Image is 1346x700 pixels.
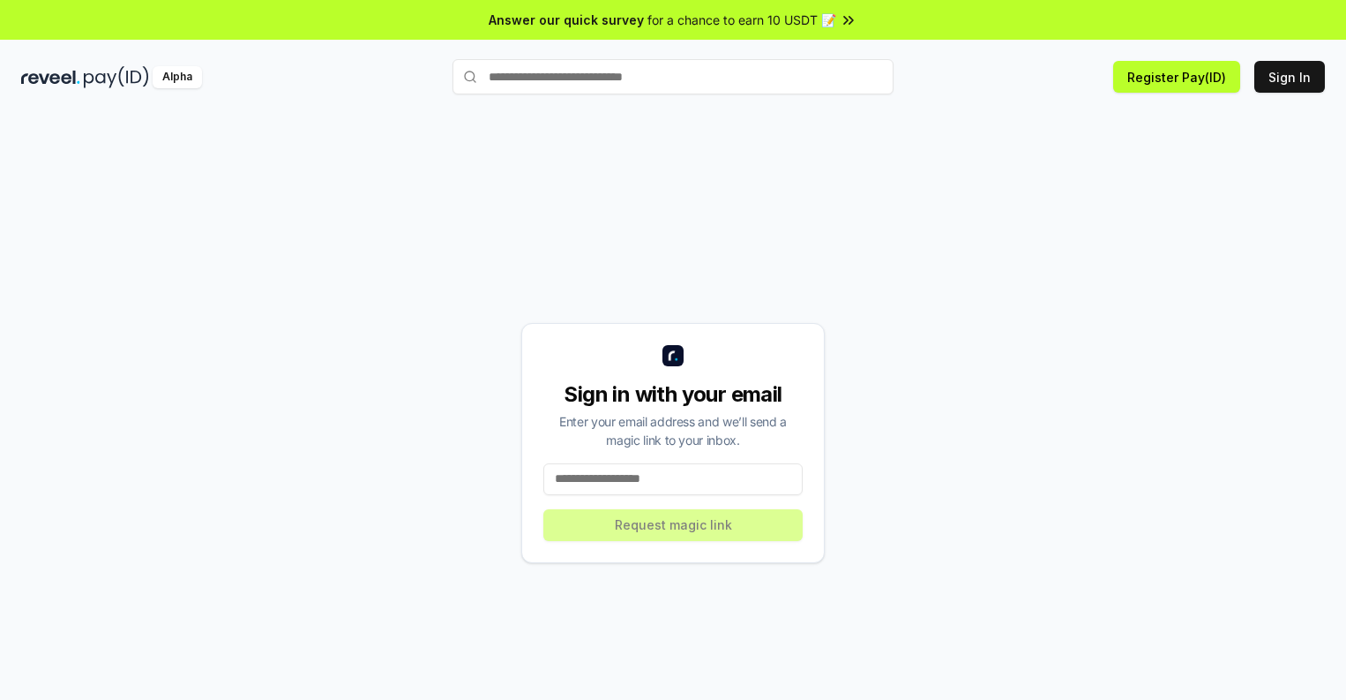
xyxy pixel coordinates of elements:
button: Register Pay(ID) [1113,61,1240,93]
img: logo_small [662,345,684,366]
div: Enter your email address and we’ll send a magic link to your inbox. [543,412,803,449]
div: Sign in with your email [543,380,803,409]
div: Alpha [153,66,202,88]
span: for a chance to earn 10 USDT 📝 [647,11,836,29]
button: Sign In [1254,61,1325,93]
span: Answer our quick survey [489,11,644,29]
img: reveel_dark [21,66,80,88]
img: pay_id [84,66,149,88]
